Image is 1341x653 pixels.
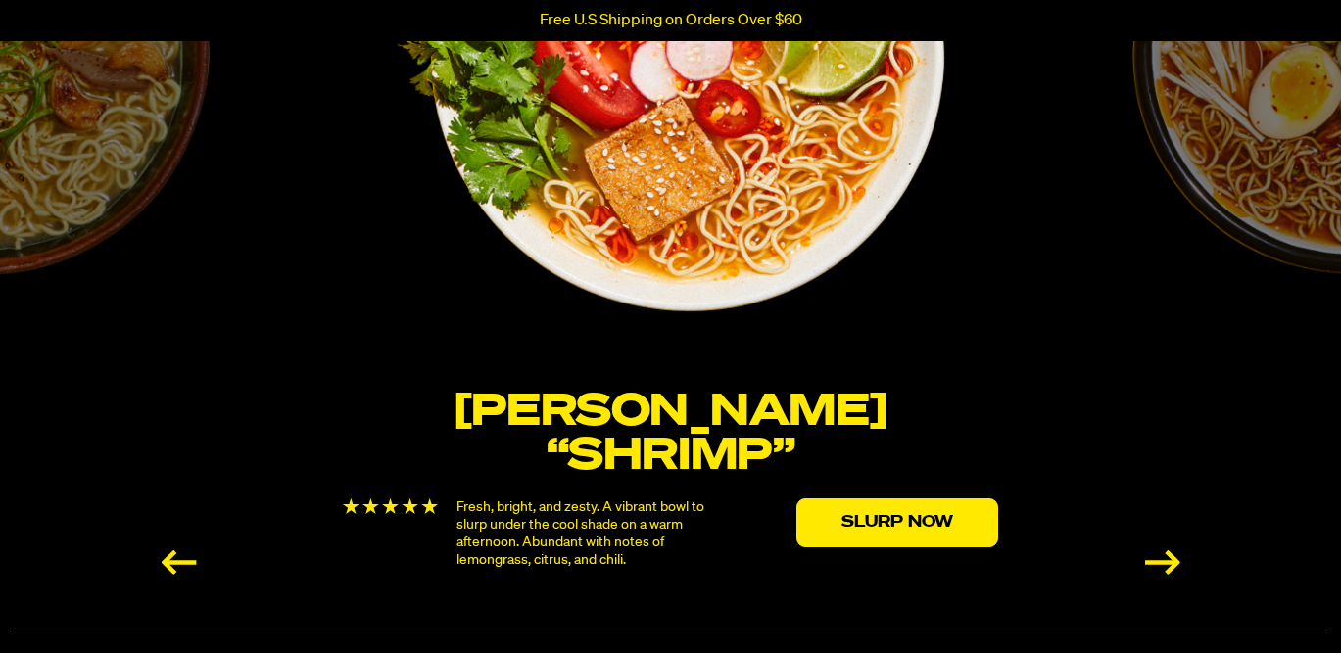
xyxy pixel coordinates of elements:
[456,498,714,569] p: Fresh, bright, and zesty. A vibrant bowl to slurp under the cool shade on a warm afternoon. Abund...
[162,550,197,575] div: Previous slide
[330,391,1011,479] h3: [PERSON_NAME] “Shrimp”
[540,12,802,29] p: Free U.S Shipping on Orders Over $60
[796,498,998,547] a: Slurp Now
[1145,550,1180,575] div: Next slide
